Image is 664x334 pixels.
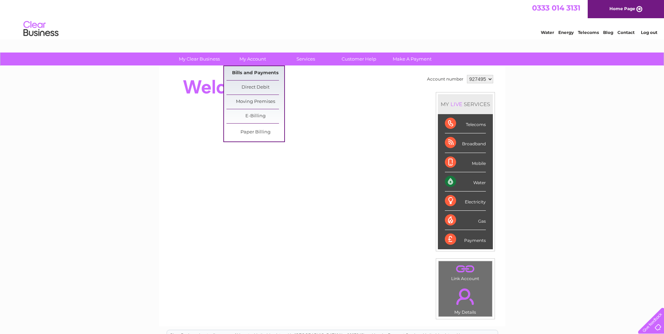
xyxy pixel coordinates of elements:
[167,4,498,34] div: Clear Business is a trading name of Verastar Limited (registered in [GEOGRAPHIC_DATA] No. 3667643...
[438,94,493,114] div: MY SERVICES
[445,230,486,249] div: Payments
[23,18,59,40] img: logo.png
[425,73,465,85] td: Account number
[440,263,490,275] a: .
[578,30,599,35] a: Telecoms
[226,81,284,95] a: Direct Debit
[170,53,228,65] a: My Clear Business
[445,153,486,172] div: Mobile
[226,95,284,109] a: Moving Premises
[438,283,492,317] td: My Details
[445,192,486,211] div: Electricity
[603,30,613,35] a: Blog
[224,53,281,65] a: My Account
[617,30,635,35] a: Contact
[445,211,486,230] div: Gas
[445,172,486,192] div: Water
[532,4,580,12] a: 0333 014 3131
[383,53,441,65] a: Make A Payment
[449,101,464,107] div: LIVE
[445,114,486,133] div: Telecoms
[641,30,657,35] a: Log out
[440,284,490,309] a: .
[226,125,284,139] a: Paper Billing
[226,66,284,80] a: Bills and Payments
[438,261,492,283] td: Link Account
[558,30,574,35] a: Energy
[541,30,554,35] a: Water
[445,133,486,153] div: Broadband
[226,109,284,123] a: E-Billing
[277,53,335,65] a: Services
[330,53,388,65] a: Customer Help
